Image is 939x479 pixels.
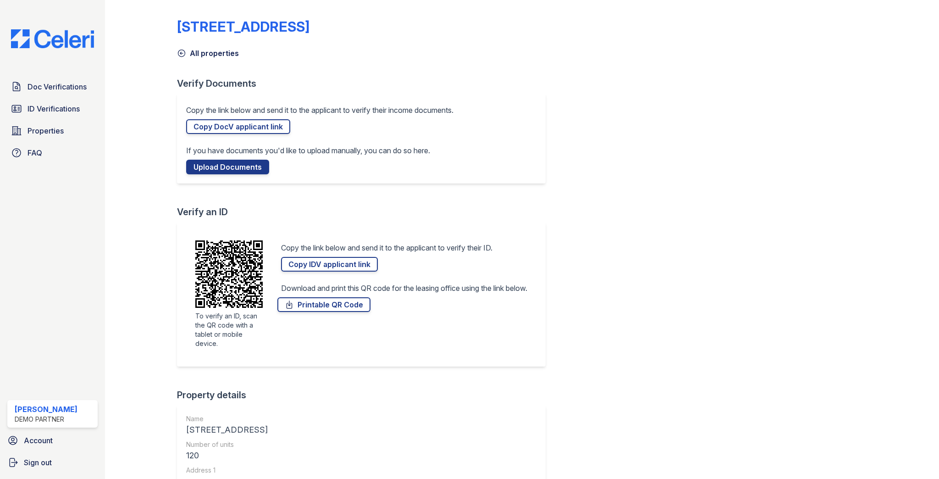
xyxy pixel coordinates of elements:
img: CE_Logo_Blue-a8612792a0a2168367f1c8372b55b34899dd931a85d93a1a3d3e32e68fde9ad4.png [4,29,101,48]
span: Account [24,435,53,446]
span: FAQ [28,147,42,158]
div: 120 [186,449,268,462]
div: Verify an ID [177,206,553,218]
a: Doc Verifications [7,78,98,96]
div: To verify an ID, scan the QR code with a tablet or mobile device. [195,312,263,348]
p: Download and print this QR code for the leasing office using the link below. [281,283,527,294]
a: Properties [7,122,98,140]
a: FAQ [7,144,98,162]
span: Properties [28,125,64,136]
div: Property details [177,389,553,401]
div: [PERSON_NAME] [15,404,77,415]
p: Copy the link below and send it to the applicant to verify their ID. [281,242,492,253]
p: If you have documents you'd like to upload manually, you can do so here. [186,145,430,156]
a: Sign out [4,453,101,472]
a: Upload Documents [186,160,269,174]
div: Demo Partner [15,415,77,424]
div: Number of units [186,440,268,449]
div: Verify Documents [177,77,553,90]
a: Account [4,431,101,450]
div: [STREET_ADDRESS] [177,18,309,35]
a: Copy DocV applicant link [186,119,290,134]
a: Printable QR Code [277,297,370,312]
span: Doc Verifications [28,81,87,92]
span: Sign out [24,457,52,468]
iframe: chat widget [900,442,930,470]
div: Name [186,414,268,423]
span: ID Verifications [28,103,80,114]
div: [STREET_ADDRESS] [186,423,268,436]
a: Copy IDV applicant link [281,257,378,272]
a: All properties [177,48,239,59]
div: Address 1 [186,466,268,475]
p: Copy the link below and send it to the applicant to verify their income documents. [186,105,453,116]
a: ID Verifications [7,100,98,118]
